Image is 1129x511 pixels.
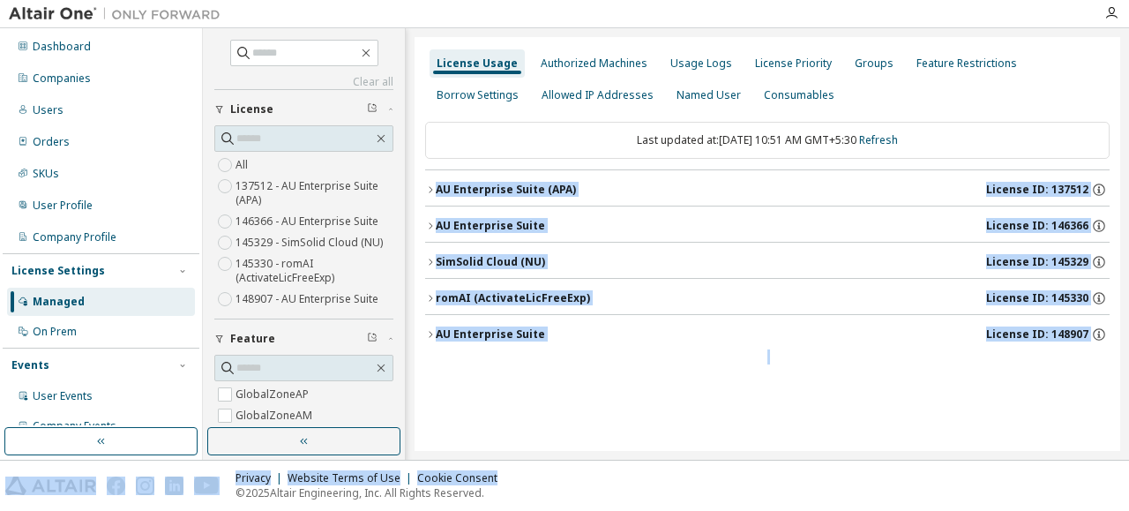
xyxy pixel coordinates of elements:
img: instagram.svg [136,477,154,495]
img: facebook.svg [107,477,125,495]
div: Dashboard [33,40,91,54]
div: Named User [677,88,741,102]
span: License ID: 148907 [986,327,1088,342]
span: License ID: 145329 [986,255,1088,269]
div: Orders [33,135,70,149]
a: Clear all [214,75,393,89]
div: Borrow Settings [437,88,519,102]
div: License Usage [437,56,518,71]
label: 145330 - romAI (ActivateLicFreeExp) [236,253,393,289]
button: AU Enterprise Suite (APA)License ID: 137512 [425,170,1110,209]
div: Companies [33,71,91,86]
img: Altair One [9,5,229,23]
span: License ID: 145330 [986,291,1088,305]
div: Events [11,358,49,372]
div: On Prem [33,325,77,339]
div: AU Enterprise Suite [436,219,545,233]
span: Clear filter [367,332,378,346]
label: 145329 - SimSolid Cloud (NU) [236,232,386,253]
label: 137512 - AU Enterprise Suite (APA) [236,176,393,211]
button: AU Enterprise SuiteLicense ID: 148907 [425,315,1110,354]
label: 148907 - AU Enterprise Suite [236,289,382,310]
div: SKUs [33,167,59,181]
div: Last updated at: [DATE] 10:51 AM GMT+5:30 [425,122,1110,159]
div: License Settings [11,264,105,278]
label: All [236,154,251,176]
button: Feature [214,319,393,358]
div: romAI (ActivateLicFreeExp) [436,291,590,305]
button: romAI (ActivateLicFreeExp)License ID: 145330 [425,279,1110,318]
div: AU Enterprise Suite (APA) [436,183,576,197]
span: Clear filter [367,102,378,116]
span: License [230,102,273,116]
button: License [214,90,393,129]
span: Feature [230,332,275,346]
button: AU Enterprise SuiteLicense ID: 146366 [425,207,1110,245]
div: License Priority [755,56,832,71]
div: Authorized Machines [541,56,647,71]
div: Cookie Consent [417,471,508,485]
img: linkedin.svg [165,477,183,495]
div: Company Events [33,419,116,433]
label: GlobalZoneAP [236,384,312,405]
label: 146366 - AU Enterprise Suite [236,211,382,232]
div: User Events [33,389,93,403]
p: © 2025 Altair Engineering, Inc. All Rights Reserved. [236,485,508,500]
div: Company Profile [33,230,116,244]
a: Refresh [859,132,898,147]
div: Privacy [236,471,288,485]
div: User Profile [33,199,93,213]
div: Managed [33,295,85,309]
div: Users [33,103,64,117]
label: GlobalZoneAM [236,405,316,426]
div: Website Terms of Use [288,471,417,485]
div: Usage Logs [670,56,732,71]
div: Consumables [764,88,834,102]
img: youtube.svg [194,477,220,495]
img: altair_logo.svg [5,477,96,495]
span: License ID: 137512 [986,183,1088,197]
span: License ID: 146366 [986,219,1088,233]
div: Allowed IP Addresses [542,88,654,102]
div: SimSolid Cloud (NU) [436,255,545,269]
div: AU Enterprise Suite [436,327,545,342]
div: Feature Restrictions [916,56,1017,71]
button: SimSolid Cloud (NU)License ID: 145329 [425,243,1110,282]
div: Groups [855,56,893,71]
